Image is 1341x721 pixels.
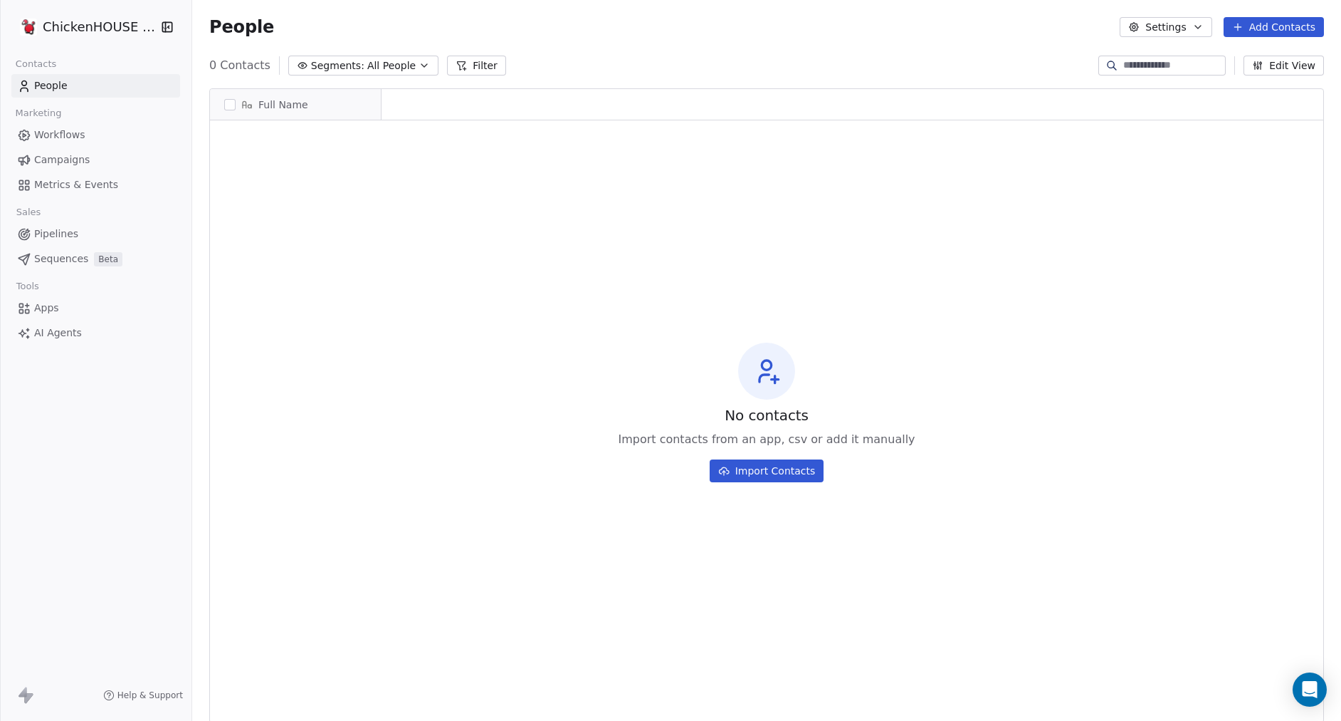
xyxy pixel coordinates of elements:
[34,251,88,266] span: Sequences
[209,57,270,74] span: 0 Contacts
[34,78,68,93] span: People
[10,276,45,297] span: Tools
[9,103,68,124] span: Marketing
[725,405,809,425] span: No contacts
[11,296,180,320] a: Apps
[9,53,63,75] span: Contacts
[17,15,152,39] button: ChickenHOUSE sas
[710,460,824,482] button: Import Contacts
[1120,17,1211,37] button: Settings
[1293,673,1327,707] div: Open Intercom Messenger
[210,89,381,120] div: Full Name
[1224,17,1324,37] button: Add Contacts
[103,690,183,701] a: Help & Support
[447,56,506,76] button: Filter
[34,326,82,341] span: AI Agents
[11,123,180,147] a: Workflows
[11,74,180,98] a: People
[210,120,382,690] div: grid
[710,454,824,482] a: Import Contacts
[11,247,180,271] a: SequencesBeta
[43,18,157,36] span: ChickenHOUSE sas
[34,128,85,142] span: Workflows
[258,98,308,112] span: Full Name
[618,431,915,448] span: Import contacts from an app, csv or add it manually
[11,222,180,246] a: Pipelines
[1243,56,1324,76] button: Edit View
[311,58,364,73] span: Segments:
[34,301,59,316] span: Apps
[34,177,118,192] span: Metrics & Events
[11,173,180,197] a: Metrics & Events
[34,152,90,167] span: Campaigns
[20,19,37,36] img: Betty2017.jpg
[11,148,180,172] a: Campaigns
[11,321,180,345] a: AI Agents
[34,227,78,242] span: Pipelines
[94,252,122,266] span: Beta
[367,58,416,73] span: All People
[117,690,183,701] span: Help & Support
[10,202,47,223] span: Sales
[209,16,274,38] span: People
